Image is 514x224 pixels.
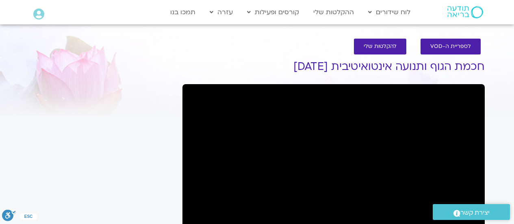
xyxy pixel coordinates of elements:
a: תמכו בנו [166,4,200,20]
span: להקלטות שלי [364,43,397,50]
img: תודעה בריאה [447,6,483,18]
h1: חכמת הגוף ותנועה אינטואיטיבית [DATE] [182,61,485,73]
a: לוח שידורים [364,4,414,20]
a: להקלטות שלי [354,39,406,54]
a: יצירת קשר [433,204,510,220]
a: ההקלטות שלי [309,4,358,20]
span: לספריית ה-VOD [430,43,471,50]
a: קורסים ופעילות [243,4,303,20]
span: יצירת קשר [460,207,490,218]
a: עזרה [206,4,237,20]
a: לספריית ה-VOD [421,39,481,54]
